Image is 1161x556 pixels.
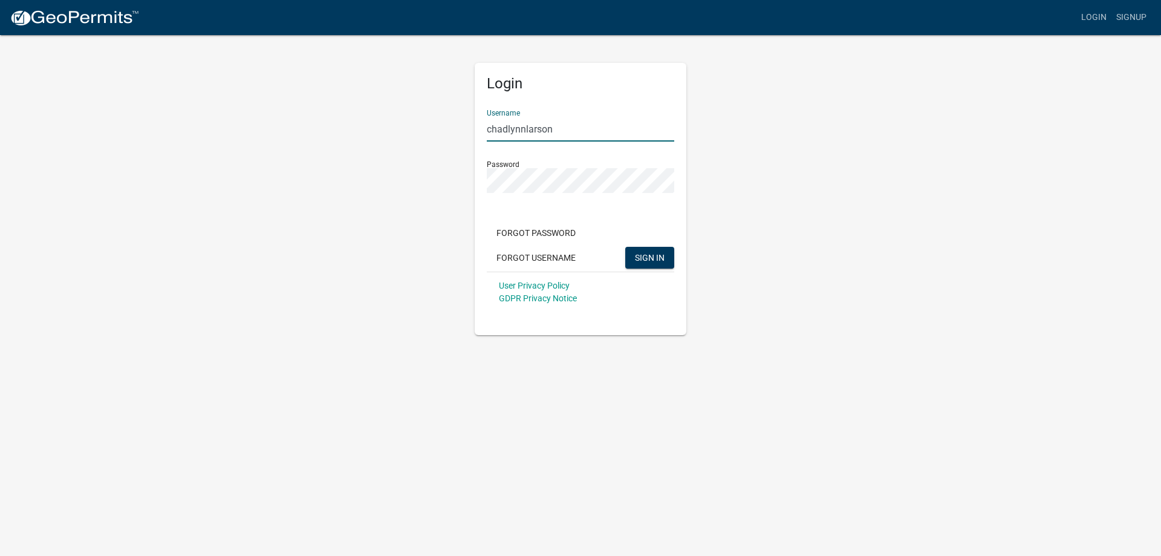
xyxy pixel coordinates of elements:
[1076,6,1111,29] a: Login
[499,293,577,303] a: GDPR Privacy Notice
[625,247,674,269] button: SIGN IN
[1111,6,1151,29] a: Signup
[487,75,674,93] h5: Login
[499,281,570,290] a: User Privacy Policy
[487,247,585,269] button: Forgot Username
[487,222,585,244] button: Forgot Password
[635,252,665,262] span: SIGN IN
